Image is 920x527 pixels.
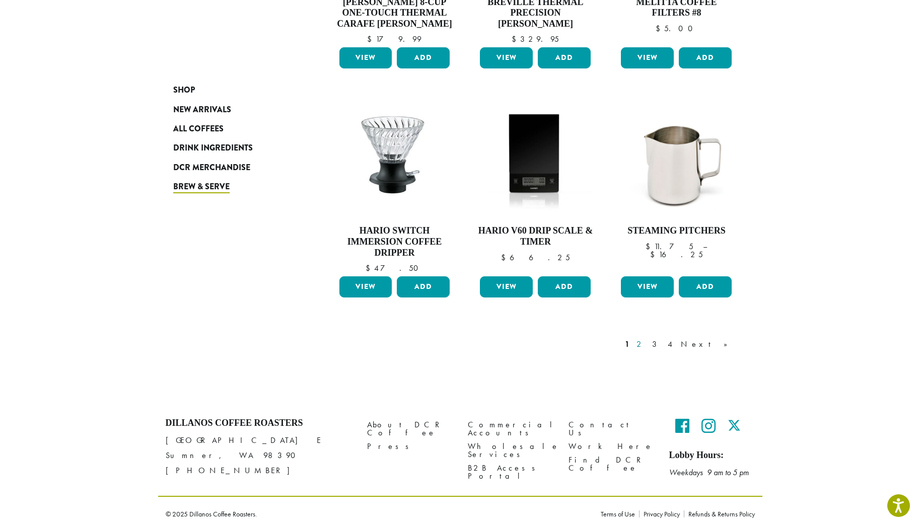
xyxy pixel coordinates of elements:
[480,47,533,68] a: View
[477,225,593,247] h4: Hario V60 Drip Scale & Timer
[166,418,352,429] h4: Dillanos Coffee Roasters
[679,276,732,297] button: Add
[337,225,453,258] h4: Hario Switch Immersion Coffee Dripper
[339,276,392,297] a: View
[512,34,559,44] bdi: 329.95
[569,418,654,439] a: Contact Us
[173,158,294,177] a: DCR Merchandise
[173,119,294,138] a: All Coffees
[669,467,749,478] em: Weekdays 9 am to 5 pm
[173,100,294,119] a: New Arrivals
[684,510,755,517] a: Refunds & Returns Policy
[397,47,450,68] button: Add
[468,418,553,439] a: Commercial Accounts
[367,418,453,439] a: About DCR Coffee
[569,439,654,453] a: Work Here
[666,338,676,350] a: 4
[634,338,647,350] a: 2
[621,276,674,297] a: View
[367,439,453,453] a: Press
[618,102,734,217] img: DP3266.20-oz.01.default.png
[468,462,553,483] a: B2B Access Portal
[618,102,734,272] a: Steaming Pitchers
[618,225,734,237] h4: Steaming Pitchers
[173,84,195,97] span: Shop
[173,104,231,116] span: New Arrivals
[621,47,674,68] a: View
[367,34,421,44] bdi: 179.99
[367,34,376,44] span: $
[468,439,553,461] a: Wholesale Services
[166,510,586,517] p: © 2025 Dillanos Coffee Roasters.
[173,138,294,158] a: Drink Ingredients
[173,123,224,135] span: All Coffees
[501,252,510,263] span: $
[173,177,294,196] a: Brew & Serve
[569,454,654,475] a: Find DCR Coffee
[173,181,230,193] span: Brew & Serve
[366,263,423,273] bdi: 47.50
[601,510,639,517] a: Terms of Use
[166,433,352,478] p: [GEOGRAPHIC_DATA] E Sumner, WA 98390 [PHONE_NUMBER]
[337,102,453,272] a: Hario Switch Immersion Coffee Dripper $47.50
[650,249,659,260] span: $
[366,263,374,273] span: $
[650,338,663,350] a: 3
[339,47,392,68] a: View
[501,252,570,263] bdi: 66.25
[679,338,737,350] a: Next »
[477,102,593,217] img: Hario-V60-Scale-300x300.jpg
[173,81,294,100] a: Shop
[538,47,591,68] button: Add
[173,142,253,155] span: Drink Ingredients
[646,241,654,252] span: $
[656,23,664,34] span: $
[646,241,693,252] bdi: 11.75
[623,338,631,350] a: 1
[669,450,755,461] h5: Lobby Hours:
[656,23,697,34] bdi: 5.00
[336,103,452,216] img: Switch-Immersion-Coffee-Dripper-02.jpg
[480,276,533,297] a: View
[679,47,732,68] button: Add
[173,162,250,174] span: DCR Merchandise
[512,34,520,44] span: $
[639,510,684,517] a: Privacy Policy
[650,249,703,260] bdi: 16.25
[397,276,450,297] button: Add
[477,102,593,272] a: Hario V60 Drip Scale & Timer $66.25
[703,241,707,252] span: –
[538,276,591,297] button: Add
